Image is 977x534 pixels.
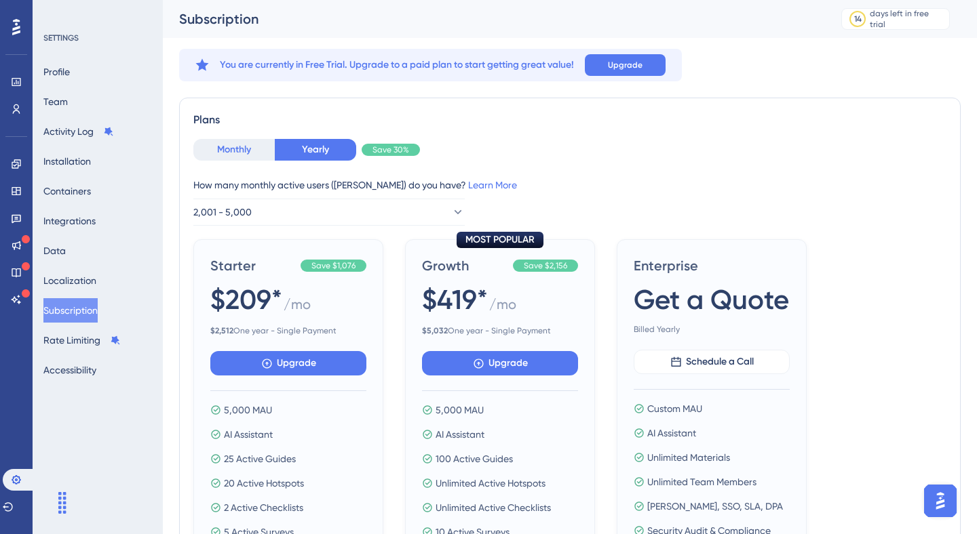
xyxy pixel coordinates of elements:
[436,451,513,467] span: 100 Active Guides
[193,139,275,161] button: Monthly
[436,402,484,418] span: 5,000 MAU
[647,474,756,490] span: Unlimited Team Members
[43,149,91,173] button: Installation
[422,281,488,319] span: $419*
[275,139,356,161] button: Yearly
[647,498,783,514] span: [PERSON_NAME], SSO, SLA, DPA
[488,355,528,371] span: Upgrade
[372,144,409,155] span: Save 30%
[43,268,96,293] button: Localization
[647,449,730,466] span: Unlimited Materials
[43,328,121,352] button: Rate Limiting
[436,475,545,491] span: Unlimited Active Hotspots
[193,204,252,220] span: 2,001 - 5,000
[193,199,465,226] button: 2,001 - 5,000
[52,482,73,523] div: Drag
[224,475,304,491] span: 20 Active Hotspots
[634,324,790,335] span: Billed Yearly
[436,426,484,443] span: AI Assistant
[43,298,98,323] button: Subscription
[489,295,516,320] span: / mo
[179,9,807,28] div: Subscription
[920,480,961,521] iframe: UserGuiding AI Assistant Launcher
[220,57,574,73] span: You are currently in Free Trial. Upgrade to a paid plan to start getting great value!
[647,425,696,441] span: AI Assistant
[43,209,96,233] button: Integrations
[634,256,790,275] span: Enterprise
[457,232,543,248] div: MOST POPULAR
[224,402,272,418] span: 5,000 MAU
[277,355,316,371] span: Upgrade
[284,295,311,320] span: / mo
[43,89,68,114] button: Team
[193,177,946,193] div: How many monthly active users ([PERSON_NAME]) do you have?
[43,179,91,203] button: Containers
[870,8,945,30] div: days left in free trial
[210,281,282,319] span: $209*
[210,325,366,336] span: One year - Single Payment
[210,326,233,335] b: $ 2,512
[468,180,517,190] a: Learn More
[422,351,578,375] button: Upgrade
[634,350,790,374] button: Schedule a Call
[585,54,666,76] button: Upgrade
[634,281,789,319] span: Get a Quote
[854,14,862,24] div: 14
[43,33,153,43] div: SETTINGS
[608,60,643,70] span: Upgrade
[647,400,702,417] span: Custom MAU
[210,351,366,375] button: Upgrade
[524,260,567,271] span: Save $2,156
[422,326,448,335] b: $ 5,032
[43,239,66,263] button: Data
[686,354,754,370] span: Schedule a Call
[422,256,507,275] span: Growth
[422,325,578,336] span: One year - Single Payment
[43,60,70,84] button: Profile
[210,256,295,275] span: Starter
[311,260,356,271] span: Save $1,076
[193,112,946,128] div: Plans
[43,358,96,382] button: Accessibility
[224,499,303,516] span: 2 Active Checklists
[224,451,296,467] span: 25 Active Guides
[224,426,273,443] span: AI Assistant
[436,499,551,516] span: Unlimited Active Checklists
[43,119,114,144] button: Activity Log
